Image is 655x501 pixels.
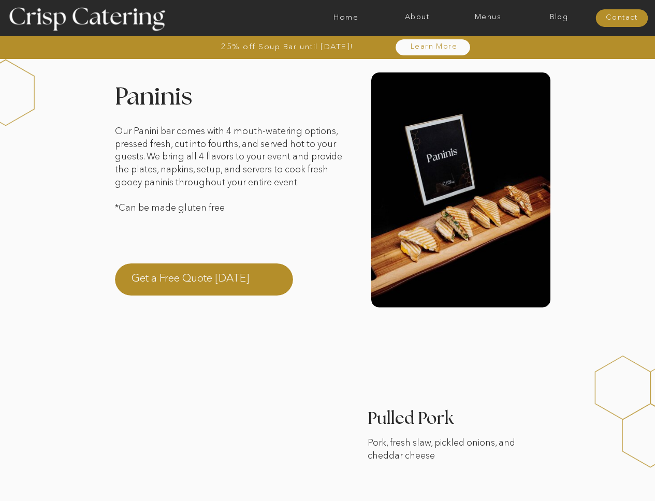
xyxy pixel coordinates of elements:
h2: Paninis [115,85,314,112]
a: Contact [595,13,648,24]
a: Menus [453,13,523,23]
a: Blog [523,13,594,23]
a: Home [311,13,382,23]
a: Get a Free Quote [DATE] [132,270,277,295]
p: Our Panini bar comes with 4 mouth-watering options, pressed fresh, cut into fourths, and served h... [115,125,345,268]
a: 25% off Soup Bar until [DATE]! [168,42,407,53]
p: Pork, fresh slaw, pickled onions, and cheddar cheese [368,436,540,476]
a: About [382,13,453,23]
a: Learn More [381,42,487,53]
